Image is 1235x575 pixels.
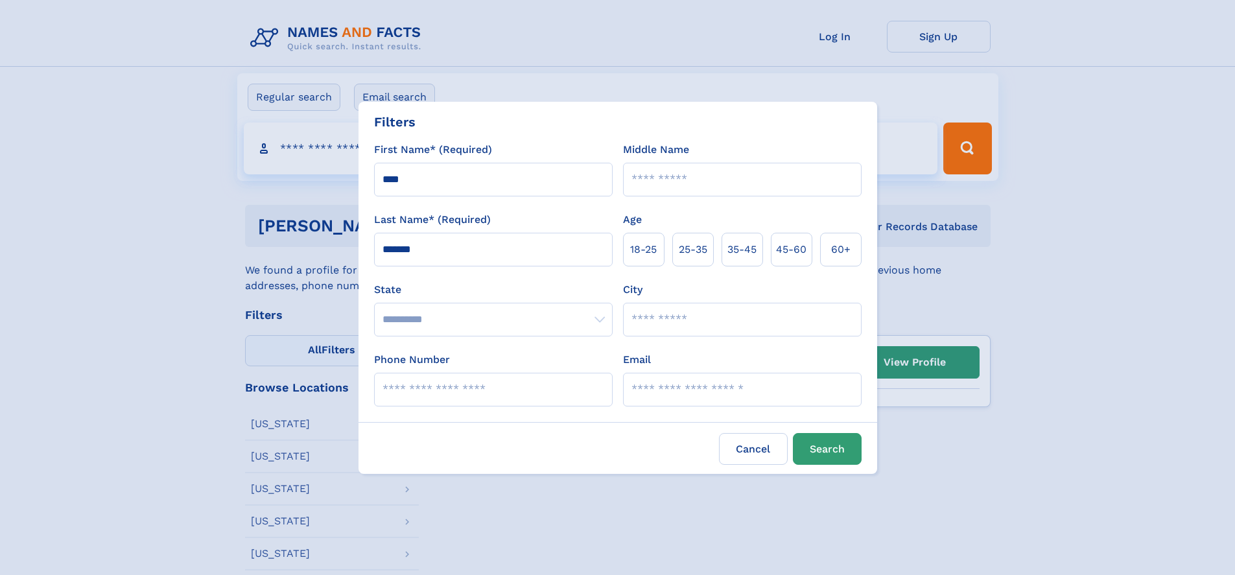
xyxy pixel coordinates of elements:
div: Filters [374,112,416,132]
label: City [623,282,642,298]
label: Phone Number [374,352,450,368]
label: Age [623,212,642,228]
label: First Name* (Required) [374,142,492,158]
span: 18‑25 [630,242,657,257]
button: Search [793,433,862,465]
label: Last Name* (Required) [374,212,491,228]
span: 25‑35 [679,242,707,257]
span: 60+ [831,242,851,257]
label: State [374,282,613,298]
span: 35‑45 [727,242,757,257]
span: 45‑60 [776,242,806,257]
label: Email [623,352,651,368]
label: Middle Name [623,142,689,158]
label: Cancel [719,433,788,465]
